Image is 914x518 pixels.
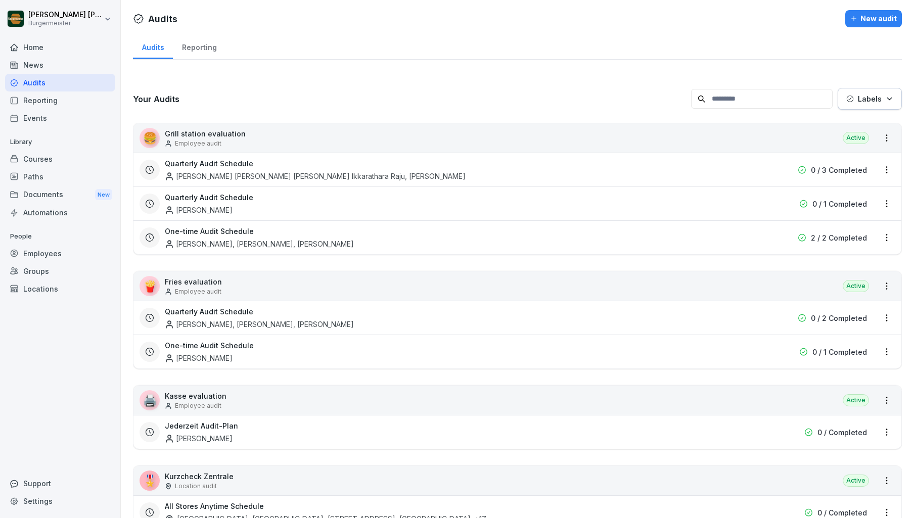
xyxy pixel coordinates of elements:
div: 🍔 [140,128,160,148]
h3: Quarterly Audit Schedule [165,158,253,169]
div: 🎖️ [140,470,160,491]
p: Burgermeister [28,20,102,27]
p: 0 / Completed [817,507,867,518]
div: Active [843,280,869,292]
h3: Your Audits [133,93,686,105]
a: Reporting [5,91,115,109]
p: Location audit [175,482,217,491]
p: 0 / 3 Completed [811,165,867,175]
button: Labels [838,88,902,110]
h3: One-time Audit Schedule [165,340,254,351]
a: Groups [5,262,115,280]
div: Documents [5,185,115,204]
div: 🖨️ [140,390,160,410]
h3: Quarterly Audit Schedule [165,306,253,317]
p: 0 / 2 Completed [811,313,867,323]
p: Employee audit [175,287,221,296]
p: Kurzcheck Zentrale [165,471,234,482]
p: 0 / Completed [817,427,867,438]
div: Active [843,394,869,406]
div: Active [843,132,869,144]
p: 2 / 2 Completed [811,232,867,243]
p: Library [5,134,115,150]
p: 0 / 1 Completed [812,199,867,209]
h3: Jederzeit Audit-Plan [165,420,238,431]
a: News [5,56,115,74]
button: New audit [845,10,902,27]
div: [PERSON_NAME] [165,353,233,363]
div: Support [5,475,115,492]
h1: Audits [148,12,177,26]
div: [PERSON_NAME] [165,205,233,215]
a: Reporting [173,33,225,59]
h3: All Stores Anytime Schedule [165,501,264,511]
h3: Quarterly Audit Schedule [165,192,253,203]
p: Employee audit [175,401,221,410]
a: DocumentsNew [5,185,115,204]
div: Active [843,475,869,487]
a: Courses [5,150,115,168]
div: [PERSON_NAME], [PERSON_NAME], [PERSON_NAME] [165,239,354,249]
div: 🍟 [140,276,160,296]
h3: One-time Audit Schedule [165,226,254,237]
p: 0 / 1 Completed [812,347,867,357]
div: [PERSON_NAME] [165,433,233,444]
a: Audits [133,33,173,59]
p: Labels [858,93,882,104]
a: Settings [5,492,115,510]
a: Events [5,109,115,127]
a: Employees [5,245,115,262]
a: Automations [5,204,115,221]
div: New [95,189,112,201]
p: Fries evaluation [165,276,222,287]
a: Paths [5,168,115,185]
p: Kasse evaluation [165,391,226,401]
a: Audits [5,74,115,91]
div: [PERSON_NAME] [PERSON_NAME] [PERSON_NAME] Ikkarathara Raju, [PERSON_NAME] [165,171,466,181]
p: [PERSON_NAME] [PERSON_NAME] [PERSON_NAME] [28,11,102,19]
p: People [5,228,115,245]
a: Locations [5,280,115,298]
div: [PERSON_NAME], [PERSON_NAME], [PERSON_NAME] [165,319,354,329]
a: Home [5,38,115,56]
div: New audit [850,13,897,24]
p: Employee audit [175,139,221,148]
p: Grill station evaluation [165,128,246,139]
